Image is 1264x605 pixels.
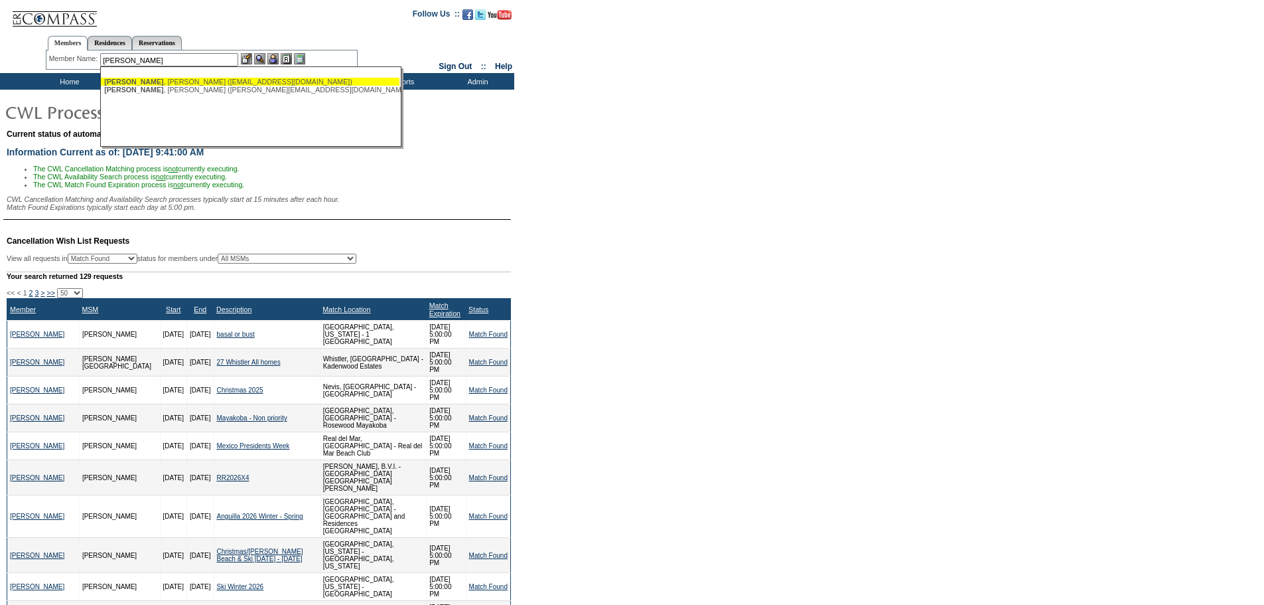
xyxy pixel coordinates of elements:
[160,377,186,404] td: [DATE]
[427,432,466,460] td: [DATE] 5:00:00 PM
[475,13,486,21] a: Follow us on Twitter
[88,36,132,50] a: Residences
[320,432,426,460] td: Real del Mar, [GEOGRAPHIC_DATA] - Real del Mar Beach Club
[187,460,214,495] td: [DATE]
[160,460,186,495] td: [DATE]
[79,432,160,460] td: [PERSON_NAME]
[33,165,240,173] span: The CWL Cancellation Matching process is currently executing.
[17,289,21,297] span: <
[10,387,64,394] a: [PERSON_NAME]
[481,62,486,71] span: ::
[104,78,396,86] div: , [PERSON_NAME] ([EMAIL_ADDRESS][DOMAIN_NAME])
[294,53,305,64] img: b_calculator.gif
[173,181,183,189] u: not
[320,538,426,573] td: [GEOGRAPHIC_DATA], [US_STATE] - [GEOGRAPHIC_DATA], [US_STATE]
[427,377,466,404] td: [DATE] 5:00:00 PM
[320,573,426,601] td: [GEOGRAPHIC_DATA], [US_STATE] - [GEOGRAPHIC_DATA]
[217,414,287,422] a: Mayakoba - Non priority
[187,404,214,432] td: [DATE]
[29,289,33,297] a: 2
[49,53,100,64] div: Member Name:
[469,474,508,481] a: Match Found
[10,414,64,422] a: [PERSON_NAME]
[217,331,255,338] a: basal or bust
[320,495,426,538] td: [GEOGRAPHIC_DATA], [GEOGRAPHIC_DATA] - [GEOGRAPHIC_DATA] and Residences [GEOGRAPHIC_DATA]
[462,9,473,20] img: Become our fan on Facebook
[427,573,466,601] td: [DATE] 5:00:00 PM
[475,9,486,20] img: Follow us on Twitter
[320,321,426,349] td: [GEOGRAPHIC_DATA], [US_STATE] - 1 [GEOGRAPHIC_DATA]
[495,62,512,71] a: Help
[439,62,472,71] a: Sign Out
[217,359,281,366] a: 27 Whistler All homes
[216,305,251,313] a: Description
[160,432,186,460] td: [DATE]
[79,377,160,404] td: [PERSON_NAME]
[427,321,466,349] td: [DATE] 5:00:00 PM
[166,305,181,313] a: Start
[10,583,64,590] a: [PERSON_NAME]
[462,13,473,21] a: Become our fan on Facebook
[79,349,160,377] td: [PERSON_NAME][GEOGRAPHIC_DATA]
[320,404,426,432] td: [GEOGRAPHIC_DATA], [GEOGRAPHIC_DATA] - Rosewood Mayakoba
[413,8,460,24] td: Follow Us ::
[469,414,508,422] a: Match Found
[187,321,214,349] td: [DATE]
[10,359,64,366] a: [PERSON_NAME]
[104,86,396,94] div: , [PERSON_NAME] ([PERSON_NAME][EMAIL_ADDRESS][DOMAIN_NAME])
[469,359,508,366] a: Match Found
[469,552,508,559] a: Match Found
[7,147,204,157] span: Information Current as of: [DATE] 9:41:00 AM
[468,305,488,313] a: Status
[217,583,264,590] a: Ski Winter 2026
[427,538,466,573] td: [DATE] 5:00:00 PM
[33,173,227,181] span: The CWL Availability Search process is currently executing.
[104,86,163,94] span: [PERSON_NAME]
[160,321,186,349] td: [DATE]
[160,495,186,538] td: [DATE]
[79,321,160,349] td: [PERSON_NAME]
[427,460,466,495] td: [DATE] 5:00:00 PM
[254,53,265,64] img: View
[79,495,160,538] td: [PERSON_NAME]
[104,78,163,86] span: [PERSON_NAME]
[48,36,88,50] a: Members
[427,404,466,432] td: [DATE] 5:00:00 PM
[132,36,182,50] a: Reservations
[187,573,214,601] td: [DATE]
[469,583,508,590] a: Match Found
[320,460,426,495] td: [PERSON_NAME], B.V.I. - [GEOGRAPHIC_DATA] [GEOGRAPHIC_DATA][PERSON_NAME]
[217,474,249,481] a: RR2026X4
[168,165,178,173] u: not
[241,53,252,64] img: b_edit.gif
[7,289,15,297] span: <<
[7,254,356,264] div: View all requests in status for members under
[469,513,508,520] a: Match Found
[7,236,129,246] span: Cancellation Wish List Requests
[267,53,279,64] img: Impersonate
[23,289,27,297] span: 1
[194,305,206,313] a: End
[469,387,508,394] a: Match Found
[187,349,214,377] td: [DATE]
[82,305,98,313] a: MSM
[281,53,292,64] img: Reservations
[160,404,186,432] td: [DATE]
[217,513,303,520] a: Anguilla 2026 Winter - Spring
[427,349,466,377] td: [DATE] 5:00:00 PM
[10,442,64,450] a: [PERSON_NAME]
[187,538,214,573] td: [DATE]
[160,538,186,573] td: [DATE]
[7,272,511,280] div: Your search returned 129 requests
[33,181,244,189] span: The CWL Match Found Expiration process is currently executing.
[427,495,466,538] td: [DATE] 5:00:00 PM
[217,548,303,562] a: Christmas/[PERSON_NAME] Beach & Ski [DATE] - [DATE]
[320,377,426,404] td: Nevis, [GEOGRAPHIC_DATA] - [GEOGRAPHIC_DATA]
[10,305,36,313] a: Member
[79,404,160,432] td: [PERSON_NAME]
[40,289,44,297] a: >
[488,10,512,20] img: Subscribe to our YouTube Channel
[10,513,64,520] a: [PERSON_NAME]
[160,573,186,601] td: [DATE]
[488,13,512,21] a: Subscribe to our YouTube Channel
